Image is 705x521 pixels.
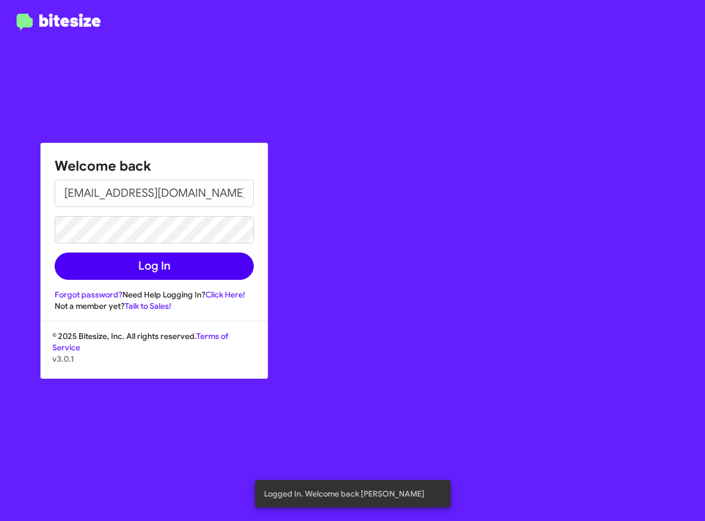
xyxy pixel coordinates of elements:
[41,330,267,378] div: © 2025 Bitesize, Inc. All rights reserved.
[55,290,122,300] a: Forgot password?
[52,353,256,365] p: v3.0.1
[125,301,171,311] a: Talk to Sales!
[55,253,254,280] button: Log In
[264,488,424,499] span: Logged In. Welcome back [PERSON_NAME]
[55,300,254,312] div: Not a member yet?
[55,180,254,207] input: Email address
[55,157,254,175] h1: Welcome back
[205,290,245,300] a: Click Here!
[52,331,228,353] a: Terms of Service
[55,289,254,300] div: Need Help Logging In?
